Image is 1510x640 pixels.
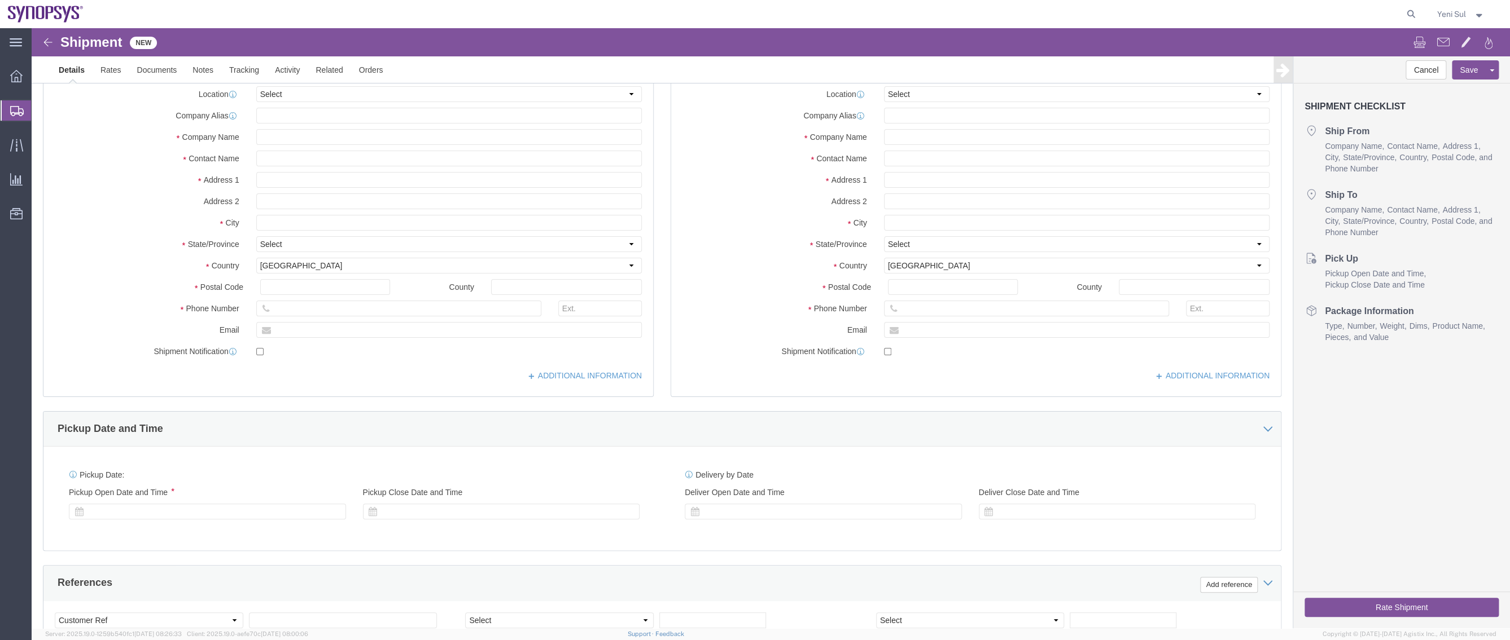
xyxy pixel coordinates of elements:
[1323,629,1496,639] span: Copyright © [DATE]-[DATE] Agistix Inc., All Rights Reserved
[8,6,84,23] img: logo
[261,630,308,637] span: [DATE] 08:00:06
[655,630,684,637] a: Feedback
[1437,8,1466,20] span: Yeni Sul
[1437,7,1494,21] button: Yeni Sul
[32,28,1510,628] iframe: FS Legacy Container
[627,630,655,637] a: Support
[134,630,182,637] span: [DATE] 08:26:33
[187,630,308,637] span: Client: 2025.19.0-aefe70c
[45,630,182,637] span: Server: 2025.19.0-1259b540fc1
